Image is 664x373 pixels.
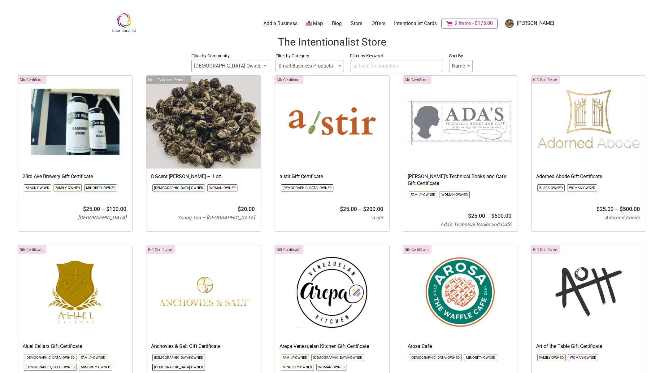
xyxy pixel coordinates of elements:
[101,206,105,212] span: –
[23,173,128,180] h3: 23rd Ave Brewery Gift Certificate
[371,20,385,27] a: Offers
[280,173,385,180] h3: a stir Gift Certificate
[281,354,309,361] li: Click to show only this community
[316,364,346,371] li: Click to show only this community
[146,76,261,169] img: Young Tea 8 Scent Jasmine Green Pearl
[311,354,364,361] li: Click to show only this community
[83,206,86,212] span: $
[146,76,191,84] div: Click to show only this category
[446,20,454,27] i: Cart
[238,206,255,212] bdi: 20.00
[408,173,513,187] h3: [PERSON_NAME]’s Technical Books and Cafe Gift Certificate
[363,206,383,212] bdi: 200.00
[106,206,126,212] bdi: 100.00
[280,343,385,350] h3: Arepa Venezuelan Kitchen Gift Certificate
[24,184,51,191] li: Click to show only this community
[394,20,437,27] a: Intentionalist Cards
[281,364,314,371] li: Click to show only this community
[537,354,566,361] li: Click to show only this community
[6,35,658,50] h1: The Intentionalist Store
[275,245,389,338] img: Arepa Venezuelan Kitchen Gift Certificates
[152,354,205,361] li: Click to show only this community
[468,213,471,219] span: $
[18,245,46,254] div: Click to show only this category
[207,184,237,191] li: Click to show only this community
[408,343,513,350] h3: Arosa Cafe
[468,213,485,219] bdi: 25.00
[306,20,323,27] a: Map
[532,245,560,254] div: Click to show only this category
[502,18,554,29] a: [PERSON_NAME]
[24,364,76,371] li: Click to show only this community
[440,191,470,198] li: Click to show only this community
[455,21,471,26] span: 2 items
[24,354,76,361] li: Click to show only this community
[441,19,498,29] a: Cart2 items$175.00
[106,206,109,212] span: $
[372,215,383,221] span: a stir
[536,173,641,180] h3: Adorned Abode Gift Certificate
[18,245,132,338] img: Aluel Cellars
[146,245,175,254] div: Click to show only this category
[615,206,618,212] span: –
[281,184,333,191] li: Click to show only this community
[152,184,205,191] li: Click to show only this community
[403,245,518,338] img: Cafe Arosa
[449,52,473,60] label: Sort By
[54,184,82,191] li: Click to show only this community
[403,76,432,84] div: Click to show only this category
[238,206,241,212] span: $
[79,354,107,361] li: Click to show only this community
[276,52,344,60] label: Filter by Category
[340,206,343,212] span: $
[491,213,511,219] bdi: 500.00
[409,354,462,361] li: Click to show only this community
[263,20,297,27] a: Add a Business
[350,52,443,60] label: Filter by Keyword
[471,21,493,26] span: $175.00
[537,184,565,191] li: Click to show only this community
[340,206,357,212] bdi: 25.00
[332,20,342,27] a: Blog
[152,364,205,371] li: Click to show only this community
[275,76,303,84] div: Click to show only this category
[79,364,112,371] li: Click to show only this community
[363,206,366,212] span: $
[151,173,256,180] h3: 8 Scent [PERSON_NAME] – 1 oz.
[358,206,362,212] span: –
[620,206,640,212] bdi: 500.00
[83,206,100,212] bdi: 25.00
[146,245,261,338] img: Anchovies & Salt logo
[403,76,518,169] img: Adas Technical Books and Cafe Logo
[532,245,646,338] img: Aott - Art of the Table logo
[191,52,269,60] label: Filter by Community
[620,206,623,212] span: $
[567,184,597,191] li: Click to show only this community
[532,76,646,169] img: Adorned Abode Gift Certificates
[597,206,600,212] span: $
[351,20,362,27] a: Store
[464,354,497,361] li: Click to show only this community
[440,222,511,227] span: Ada’s Technical Books and Café
[109,12,139,33] img: Intentionalist
[275,245,303,254] div: Click to show only this category
[409,191,437,198] li: Click to show only this community
[350,60,443,72] input: at least 3 characters
[23,343,128,350] h3: Aluel Cellars Gift Certificate
[568,354,598,361] li: Click to show only this community
[177,215,255,221] span: Young Tea – [GEOGRAPHIC_DATA]
[151,343,256,350] h3: Anchovies & Salt Gift Certificate
[403,245,432,254] div: Click to show only this category
[597,206,614,212] bdi: 25.00
[78,215,126,221] span: [GEOGRAPHIC_DATA]
[84,184,117,191] li: Click to show only this community
[486,213,490,219] span: –
[18,76,46,84] div: Click to show only this category
[491,213,494,219] span: $
[605,215,640,221] span: Adorned Abode
[536,343,641,350] h3: Art of the Table Gift Certificate
[532,76,560,84] div: Click to show only this category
